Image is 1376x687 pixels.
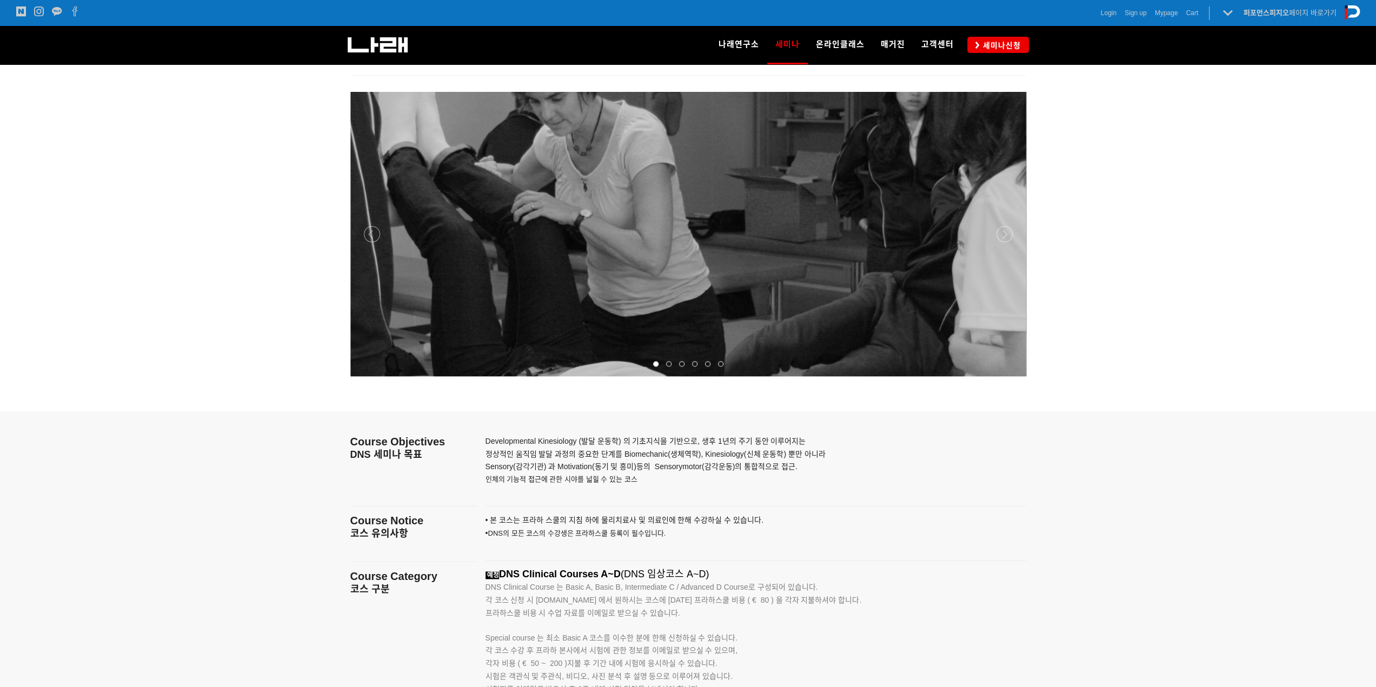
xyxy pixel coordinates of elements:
span: Developmental Kinesiology (발달 운동학) 의 기초지식을 기반으로, 생후 1년의 주기 동안 이루어지는 [486,437,806,445]
span: 나래연구소 [719,39,759,49]
span: 세미나신청 [980,40,1021,51]
a: 매거진 [873,26,913,64]
span: 고객센터 [921,39,954,49]
span: 시험은 객관식 및 주관식, 비디오, 사진 분석 후 설명 등으로 이루어져 있습니다. [486,672,733,681]
span: Course Category [350,570,437,582]
a: 퍼포먼스피지오페이지 바로가기 [1244,9,1337,17]
span: 각 코스 수강 후 프라하 본사에서 시험에 관한 정보를 이메일로 받으실 수 있으며, [486,646,738,655]
a: 온라인클래스 [808,26,873,64]
span: Special course 는 최소 Basic A 코스를 이수한 분에 한해 신청하실 수 있습니다. [486,633,738,642]
strong: 퍼포먼스피지오 [1244,9,1289,17]
span: • 본 코스는 프라하 스쿨의 지침 하에 물리치료사 및 의료인에 한해 수강하 [486,516,715,524]
a: 세미나신청 [967,37,1029,52]
p: DNS의 모든 코스의 수강생은 프라하스쿨 등록이 필수입니다. [486,514,999,552]
span: Course Notice [350,515,424,526]
span: • [486,529,488,537]
span: 실 수 있습니다. [715,516,763,524]
span: 코스 구분 [350,584,390,595]
span: 온라인클래스 [816,39,865,49]
span: DNS Clinical Courses A~D [499,569,621,579]
p: 인체의 기능적 접근에 관한 시야를 넓힐 수 있는 코스 [486,473,999,485]
span: DNS Clinical Course 는 Basic A, Basic B, Intermediate C / Advanced D Course로 구성되어 있습니다. [486,583,818,591]
a: 세미나 [767,26,808,64]
span: 세미나 [775,36,800,53]
strong: 예정 [487,571,499,579]
a: Sign up [1125,8,1147,18]
a: 고객센터 [913,26,962,64]
a: Cart [1186,8,1198,18]
span: Course Objectives [350,436,446,448]
span: 등 [636,462,643,471]
span: Sensory(감각기관) 과 Motivation(동기 및 흥미) 의 Sensorymotor(감각운동)의 통합적으로 접근. [486,462,797,471]
span: 각자 비용 ( € 50 ~ 200 )지불 후 기간 내에 시험에 응시하실 수 있습니다. [486,659,717,668]
span: 매거진 [881,39,905,49]
span: (DNS 임상코스 A~D) [621,569,709,579]
span: 각 코스 신청 시 [DOMAIN_NAME] 에서 원하시는 코스에 [DATE] 프라하스쿨 비용 ( € 80 ) 을 각자 지불하셔야 합니다. [486,596,862,604]
span: 코스 유의사항 [350,528,408,539]
span: 프라하스쿨 비용 시 수업 자료를 이메일로 받으실 수 있습니다. [486,609,680,617]
a: Mypage [1155,8,1178,18]
a: 나래연구소 [710,26,767,64]
span: 정상적인 움직임 발달 과정의 중요한 단계를 Biomechanic(생체역학), Kinesiology(신체 운동학) 뿐만 아니라 [486,450,826,458]
a: Login [1101,8,1116,18]
span: DNS 세미나 목표 [350,449,422,460]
